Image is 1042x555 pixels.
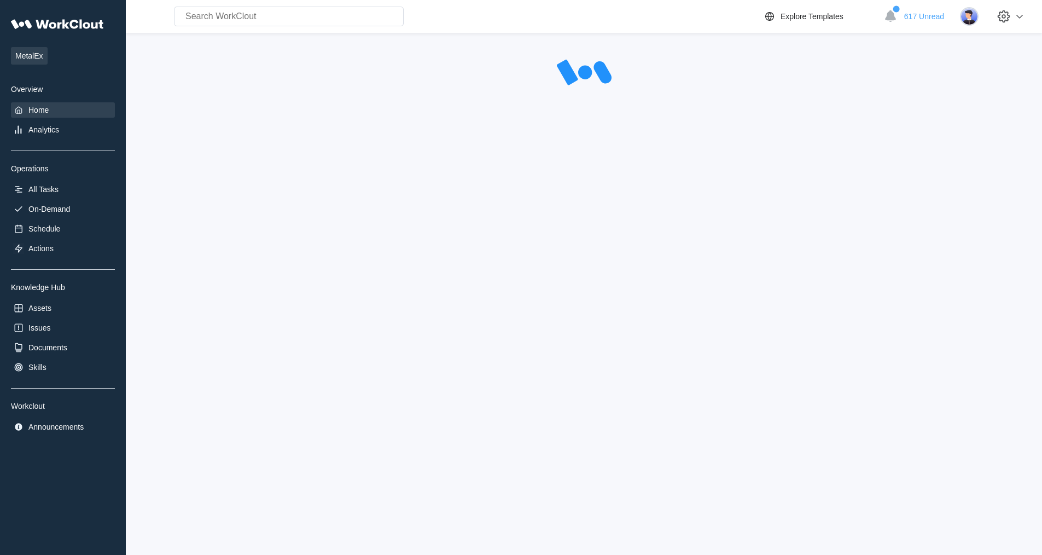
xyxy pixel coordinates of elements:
[28,304,51,313] div: Assets
[28,185,59,194] div: All Tasks
[11,182,115,197] a: All Tasks
[28,244,54,253] div: Actions
[11,283,115,292] div: Knowledge Hub
[11,419,115,435] a: Announcements
[28,125,59,134] div: Analytics
[28,323,50,332] div: Issues
[11,85,115,94] div: Overview
[11,320,115,336] a: Issues
[11,300,115,316] a: Assets
[763,10,878,23] a: Explore Templates
[11,241,115,256] a: Actions
[28,106,49,114] div: Home
[174,7,404,26] input: Search WorkClout
[904,12,944,21] span: 617 Unread
[28,363,46,372] div: Skills
[960,7,979,26] img: user-5.png
[11,402,115,411] div: Workclout
[781,12,843,21] div: Explore Templates
[11,360,115,375] a: Skills
[28,205,70,213] div: On-Demand
[11,221,115,236] a: Schedule
[28,224,60,233] div: Schedule
[28,423,84,431] div: Announcements
[11,340,115,355] a: Documents
[11,102,115,118] a: Home
[11,201,115,217] a: On-Demand
[11,47,48,65] span: MetalEx
[28,343,67,352] div: Documents
[11,164,115,173] div: Operations
[11,122,115,137] a: Analytics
